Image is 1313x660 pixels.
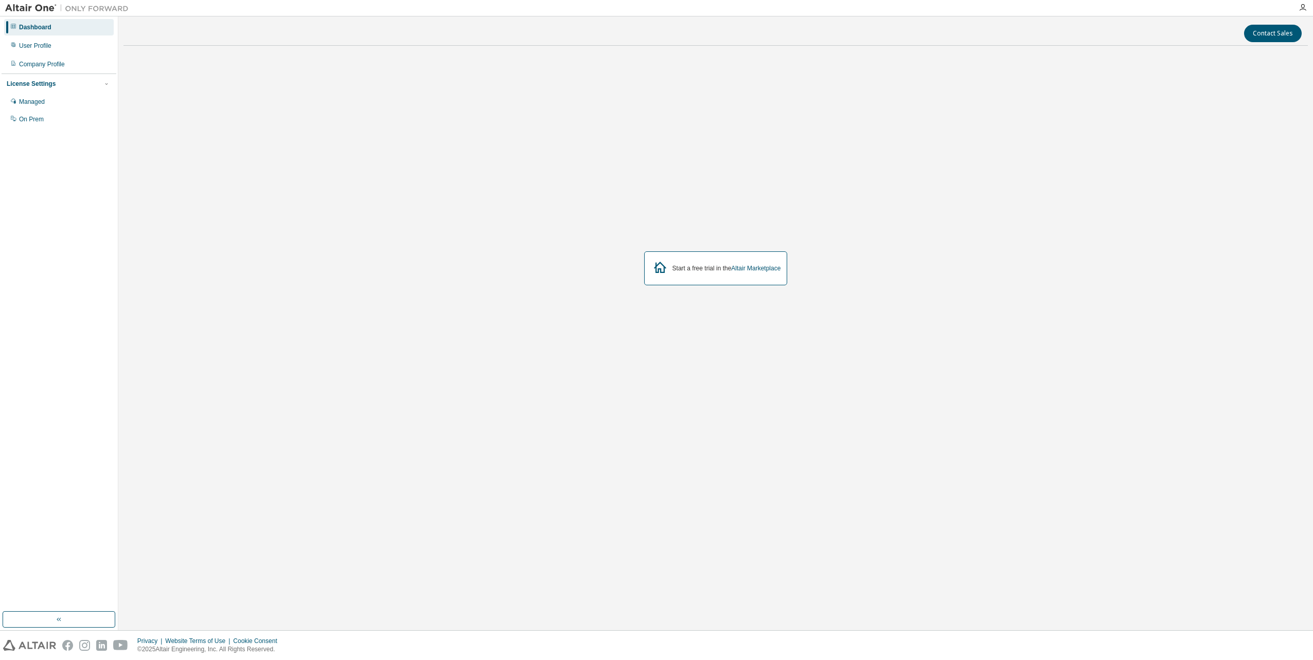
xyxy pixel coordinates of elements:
div: Dashboard [19,23,51,31]
img: Altair One [5,3,134,13]
div: Cookie Consent [233,637,283,645]
div: Start a free trial in the [672,264,781,272]
img: instagram.svg [79,640,90,651]
div: Managed [19,98,45,106]
div: Company Profile [19,60,65,68]
img: altair_logo.svg [3,640,56,651]
img: facebook.svg [62,640,73,651]
img: youtube.svg [113,640,128,651]
div: License Settings [7,80,56,88]
p: © 2025 Altair Engineering, Inc. All Rights Reserved. [137,645,283,654]
button: Contact Sales [1244,25,1302,42]
img: linkedin.svg [96,640,107,651]
div: Privacy [137,637,165,645]
div: Website Terms of Use [165,637,233,645]
a: Altair Marketplace [731,265,780,272]
div: User Profile [19,42,51,50]
div: On Prem [19,115,44,123]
